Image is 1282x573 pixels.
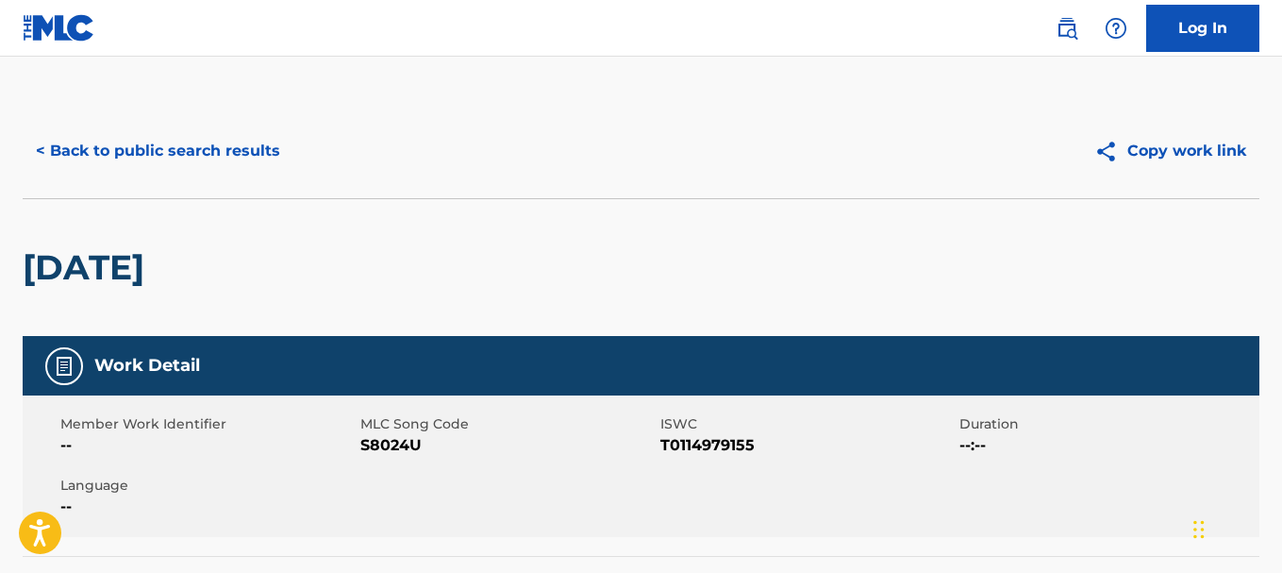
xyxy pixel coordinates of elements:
a: Log In [1146,5,1259,52]
h5: Work Detail [94,355,200,377]
span: T0114979155 [660,434,956,457]
span: -- [60,434,356,457]
div: Help [1097,9,1135,47]
span: ISWC [660,414,956,434]
span: -- [60,496,356,518]
span: Language [60,476,356,496]
h2: [DATE] [23,246,154,289]
a: Public Search [1048,9,1086,47]
span: S8024U [360,434,656,457]
img: help [1105,17,1127,40]
iframe: Chat Widget [1188,482,1282,573]
button: < Back to public search results [23,127,293,175]
span: MLC Song Code [360,414,656,434]
img: Copy work link [1094,140,1127,163]
img: search [1056,17,1078,40]
span: Duration [959,414,1255,434]
span: Member Work Identifier [60,414,356,434]
button: Copy work link [1081,127,1259,175]
img: Work Detail [53,355,75,378]
img: MLC Logo [23,14,95,42]
span: --:-- [959,434,1255,457]
div: Drag [1193,501,1205,558]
